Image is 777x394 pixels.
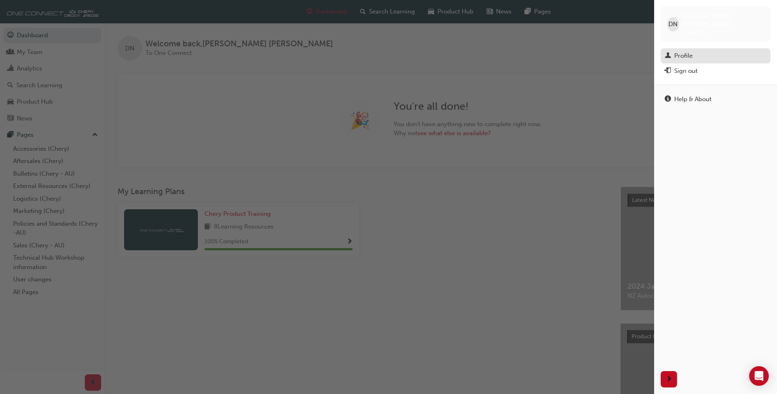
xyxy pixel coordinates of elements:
div: Profile [674,51,693,61]
a: Help & About [661,92,770,107]
span: man-icon [665,52,671,60]
a: Profile [661,48,770,63]
span: next-icon [666,374,672,385]
div: Sign out [674,66,698,76]
span: info-icon [665,96,671,103]
button: Sign out [661,63,770,79]
span: DN [668,20,677,29]
div: Help & About [674,95,711,104]
div: Open Intercom Messenger [749,366,769,386]
span: chau1081 [682,28,707,35]
span: [PERSON_NAME] [PERSON_NAME] [682,13,764,28]
span: exit-icon [665,68,671,75]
